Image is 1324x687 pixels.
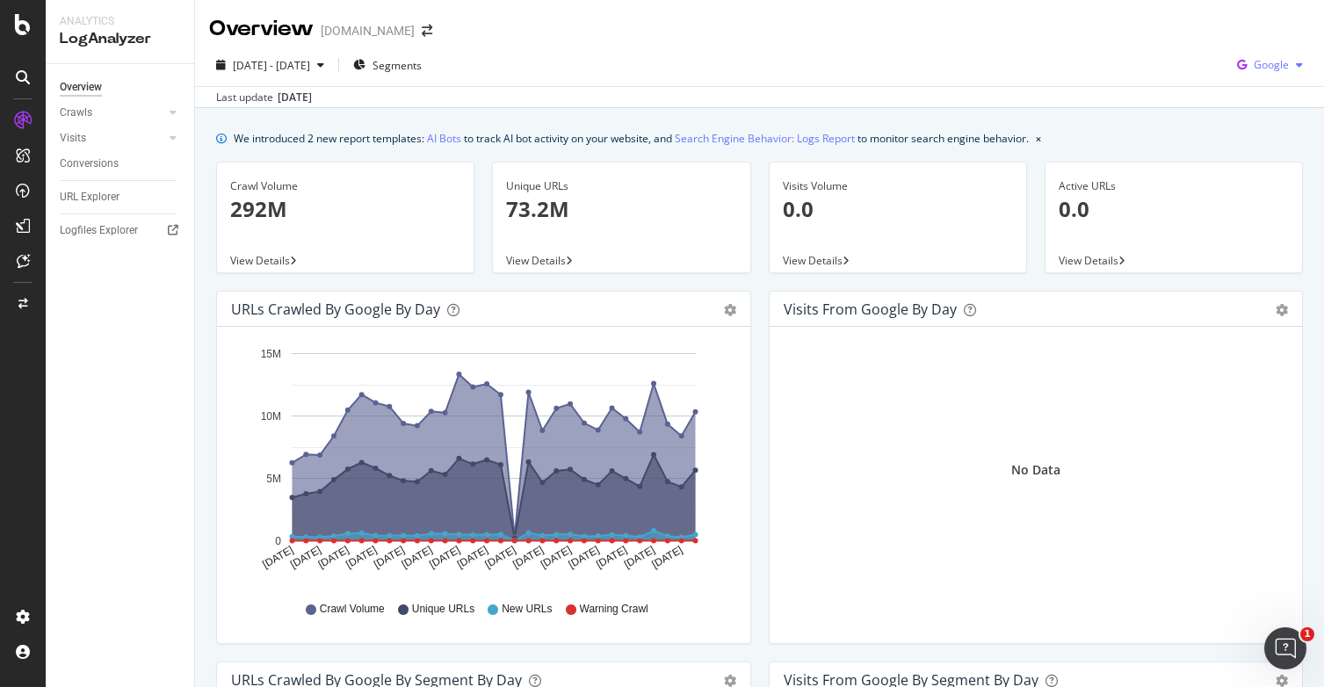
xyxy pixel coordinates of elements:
span: Unique URLs [412,602,474,617]
span: View Details [230,253,290,268]
p: 0.0 [783,194,1013,224]
text: [DATE] [594,544,629,571]
div: Crawl Volume [230,178,460,194]
p: 292M [230,194,460,224]
svg: A chart. [231,341,736,585]
button: close banner [1031,126,1045,151]
a: Logfiles Explorer [60,221,182,240]
a: URL Explorer [60,188,182,206]
div: URLs Crawled by Google by day [231,300,440,318]
span: View Details [1059,253,1118,268]
span: Segments [373,58,422,73]
span: Crawl Volume [320,602,385,617]
div: Overview [209,14,314,44]
div: Logfiles Explorer [60,221,138,240]
text: 0 [275,535,281,547]
div: URL Explorer [60,188,119,206]
div: Last update [216,90,312,105]
a: Conversions [60,155,182,173]
text: [DATE] [316,544,351,571]
div: No Data [1011,461,1060,479]
div: LogAnalyzer [60,29,180,49]
text: [DATE] [483,544,518,571]
div: Active URLs [1059,178,1289,194]
button: Google [1230,51,1310,79]
a: Visits [60,129,164,148]
text: 10M [261,410,281,423]
div: Unique URLs [506,178,736,194]
div: Visits from Google by day [784,300,957,318]
p: 0.0 [1059,194,1289,224]
text: [DATE] [622,544,657,571]
text: [DATE] [344,544,379,571]
a: Overview [60,78,182,97]
text: [DATE] [650,544,685,571]
div: info banner [216,129,1303,148]
text: [DATE] [567,544,602,571]
div: gear [724,675,736,687]
p: 73.2M [506,194,736,224]
span: View Details [506,253,566,268]
div: Conversions [60,155,119,173]
button: [DATE] - [DATE] [209,51,331,79]
div: gear [724,304,736,316]
div: [DATE] [278,90,312,105]
text: [DATE] [400,544,435,571]
span: Google [1254,57,1289,72]
div: gear [1276,675,1288,687]
span: Warning Crawl [580,602,648,617]
div: We introduced 2 new report templates: to track AI bot activity on your website, and to monitor se... [234,129,1029,148]
text: 5M [266,473,281,485]
span: [DATE] - [DATE] [233,58,310,73]
div: Visits [60,129,86,148]
text: 15M [261,348,281,360]
div: Crawls [60,104,92,122]
span: View Details [783,253,843,268]
span: New URLs [502,602,552,617]
text: [DATE] [288,544,323,571]
button: Segments [346,51,429,79]
div: gear [1276,304,1288,316]
div: Overview [60,78,102,97]
text: [DATE] [372,544,407,571]
a: AI Bots [427,129,461,148]
div: Analytics [60,14,180,29]
text: [DATE] [427,544,462,571]
div: Visits Volume [783,178,1013,194]
div: arrow-right-arrow-left [422,25,432,37]
text: [DATE] [510,544,546,571]
text: [DATE] [455,544,490,571]
span: 1 [1300,627,1314,641]
a: Crawls [60,104,164,122]
text: [DATE] [260,544,295,571]
a: Search Engine Behavior: Logs Report [675,129,855,148]
text: [DATE] [539,544,574,571]
div: [DOMAIN_NAME] [321,22,415,40]
iframe: Intercom live chat [1264,627,1306,669]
